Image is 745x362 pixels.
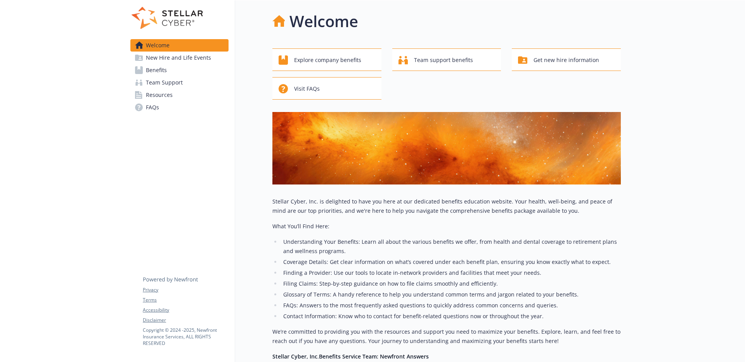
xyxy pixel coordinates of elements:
[281,312,621,321] li: Contact Information: Know who to contact for benefit-related questions now or throughout the year.
[143,317,228,324] a: Disclaimer
[146,76,183,89] span: Team Support
[281,279,621,288] li: Filing Claims: Step-by-step guidance on how to file claims smoothly and efficiently.
[289,10,358,33] h1: Welcome
[130,76,229,89] a: Team Support
[414,53,473,67] span: Team support benefits
[143,286,228,293] a: Privacy
[146,89,173,101] span: Resources
[534,53,599,67] span: Get new hire information
[130,101,229,114] a: FAQs
[143,307,228,314] a: Accessibility
[319,353,429,360] strong: Benefits Service Team: Newfront Answers
[272,77,381,100] button: Visit FAQs
[272,197,621,215] p: Stellar Cyber, Inc. is delighted to have you here at our dedicated benefits education website. Yo...
[294,81,320,96] span: Visit FAQs
[130,64,229,76] a: Benefits
[272,222,621,231] p: What You’ll Find Here:
[146,52,211,64] span: New Hire and Life Events
[392,48,501,71] button: Team support benefits
[281,257,621,267] li: Coverage Details: Get clear information on what’s covered under each benefit plan, ensuring you k...
[281,268,621,278] li: Finding a Provider: Use our tools to locate in-network providers and facilities that meet your ne...
[281,301,621,310] li: FAQs: Answers to the most frequently asked questions to quickly address common concerns and queries.
[272,112,621,184] img: overview page banner
[294,53,361,67] span: Explore company benefits
[272,327,621,346] p: We’re committed to providing you with the resources and support you need to maximize your benefit...
[146,39,170,52] span: Welcome
[130,89,229,101] a: Resources
[143,327,228,346] p: Copyright © 2024 - 2025 , Newfront Insurance Services, ALL RIGHTS RESERVED
[146,101,159,114] span: FAQs
[281,290,621,299] li: Glossary of Terms: A handy reference to help you understand common terms and jargon related to yo...
[130,52,229,64] a: New Hire and Life Events
[272,352,621,361] h6: .
[130,39,229,52] a: Welcome
[143,296,228,303] a: Terms
[272,353,317,360] strong: Stellar Cyber, Inc
[146,64,167,76] span: Benefits
[272,48,381,71] button: Explore company benefits
[281,237,621,256] li: Understanding Your Benefits: Learn all about the various benefits we offer, from health and denta...
[512,48,621,71] button: Get new hire information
